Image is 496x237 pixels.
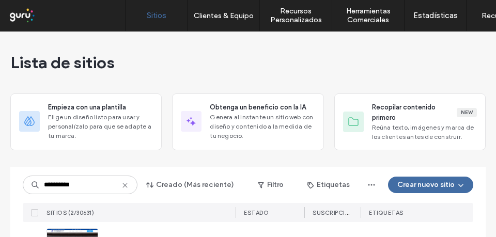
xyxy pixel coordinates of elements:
[457,108,477,117] div: New
[172,93,323,150] div: Obtenga un beneficio con la IAGenera al instante un sitio web con diseño y contenido a la medida ...
[372,102,457,123] span: Recopilar contenido primero
[413,11,458,20] label: Estadísticas
[22,7,51,17] span: Ayuda
[10,93,162,150] div: Empieza con una plantillaElige un diseño listo para usar y personalízalo para que se adapte a tu ...
[137,177,243,193] button: Creado (Más reciente)
[372,123,477,141] span: Reúna texto, imágenes y marca de los clientes antes de construir.
[369,209,404,216] span: ETIQUETAS
[332,7,404,24] label: Herramientas Comerciales
[210,102,306,113] span: Obtenga un beneficio con la IA
[247,177,294,193] button: Filtro
[334,93,486,150] div: Recopilar contenido primeroNewReúna texto, imágenes y marca de los clientes antes de construir.
[48,102,126,113] span: Empieza con una plantilla
[244,209,269,216] span: ESTADO
[313,209,354,216] span: Suscripción
[10,52,115,73] span: Lista de sitios
[210,113,315,140] span: Genera al instante un sitio web con diseño y contenido a la medida de tu negocio.
[48,113,153,140] span: Elige un diseño listo para usar y personalízalo para que se adapte a tu marca.
[388,177,473,193] button: Crear nuevo sitio
[298,177,359,193] button: Etiquetas
[47,209,94,216] span: SITIOS (2/30631)
[260,7,332,24] label: Recursos Personalizados
[194,11,254,20] label: Clientes & Equipo
[147,11,166,20] label: Sitios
